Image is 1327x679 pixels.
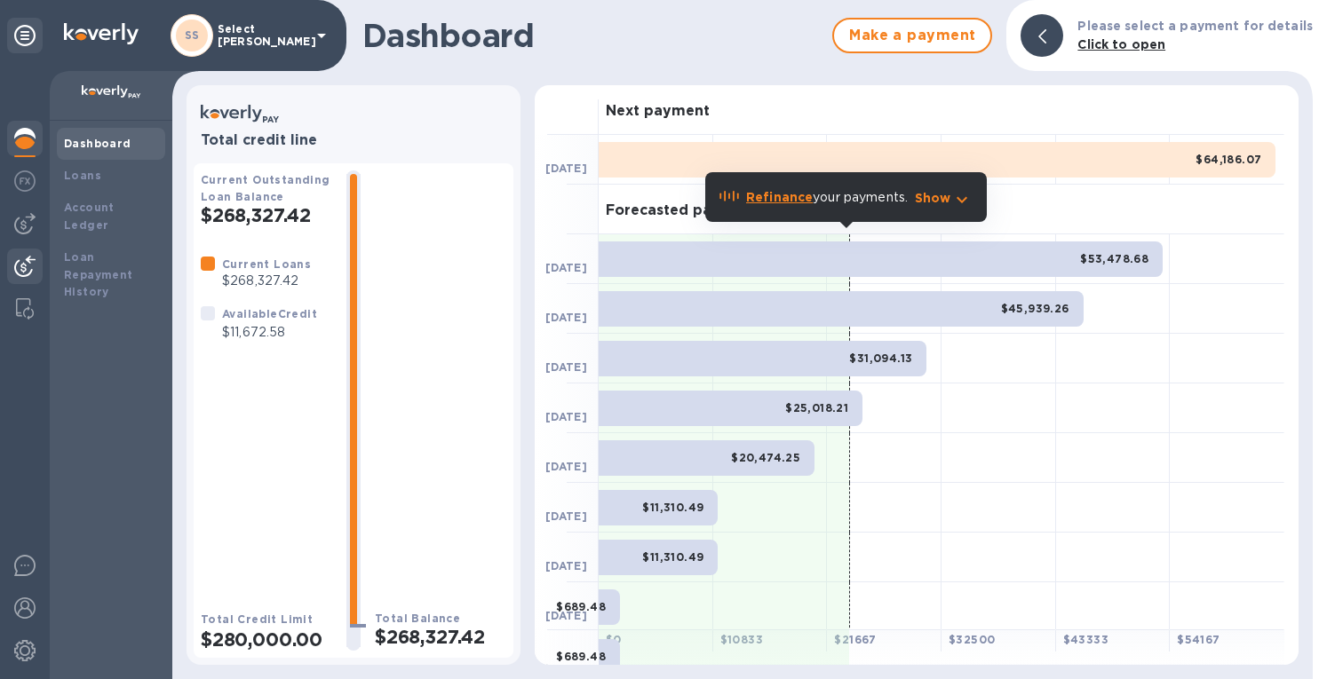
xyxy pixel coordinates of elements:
[545,311,587,324] b: [DATE]
[746,190,813,204] b: Refinance
[201,204,332,226] h2: $268,327.42
[849,351,912,365] b: $31,094.13
[1077,19,1313,33] b: Please select a payment for details
[731,451,800,464] b: $20,474.25
[545,162,587,175] b: [DATE]
[606,202,766,219] h3: Forecasted payments
[746,188,908,207] p: your payments.
[1077,37,1165,51] b: Click to open
[545,609,587,622] b: [DATE]
[848,25,976,46] span: Make a payment
[545,261,587,274] b: [DATE]
[222,307,317,320] b: Available Credit
[222,272,311,290] p: $268,327.42
[222,257,311,271] b: Current Loans
[362,17,823,54] h1: Dashboard
[556,650,606,663] b: $689.48
[64,137,131,150] b: Dashboard
[545,559,587,572] b: [DATE]
[545,360,587,374] b: [DATE]
[64,201,115,232] b: Account Ledger
[222,323,317,342] p: $11,672.58
[545,460,587,473] b: [DATE]
[642,501,703,514] b: $11,310.49
[915,189,951,207] p: Show
[201,173,330,203] b: Current Outstanding Loan Balance
[915,189,973,207] button: Show
[375,626,506,648] h2: $268,327.42
[949,633,995,646] b: $ 32500
[556,600,606,613] b: $689.48
[375,612,460,625] b: Total Balance
[1080,252,1148,265] b: $53,478.68
[14,170,36,192] img: Foreign exchange
[7,18,43,53] div: Unpin categories
[1177,633,1220,646] b: $ 54167
[1196,153,1261,166] b: $64,186.07
[642,550,703,564] b: $11,310.49
[545,509,587,523] b: [DATE]
[185,28,200,42] b: SS
[545,410,587,423] b: [DATE]
[218,23,306,48] p: Select [PERSON_NAME]
[606,103,710,120] h3: Next payment
[64,23,139,44] img: Logo
[64,169,101,182] b: Loans
[1063,633,1108,646] b: $ 43333
[785,401,848,415] b: $25,018.21
[834,633,876,646] b: $ 21667
[832,18,992,53] button: Make a payment
[201,628,332,651] h2: $280,000.00
[201,132,506,149] h3: Total credit line
[64,250,133,299] b: Loan Repayment History
[201,612,313,626] b: Total Credit Limit
[1001,302,1069,315] b: $45,939.26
